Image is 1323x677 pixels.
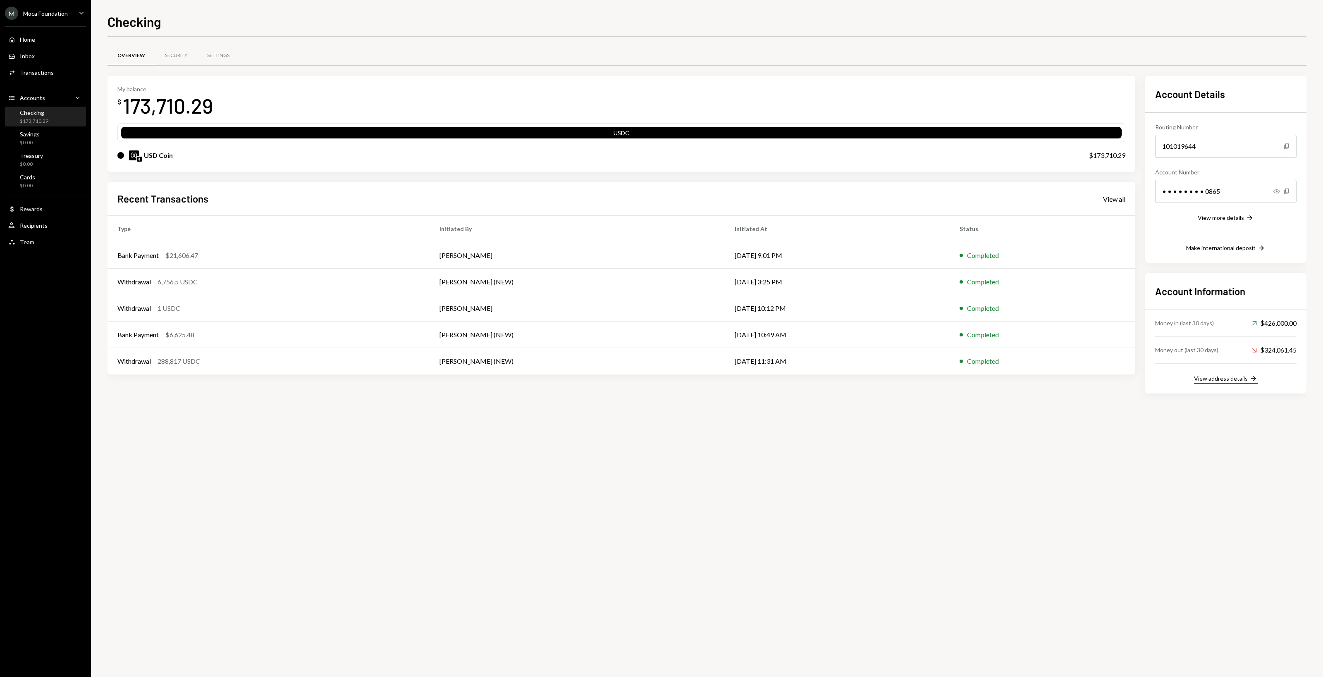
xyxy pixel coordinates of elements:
div: 288,817 USDC [158,356,200,366]
button: Make international deposit [1186,244,1266,253]
div: $0.00 [20,182,35,189]
a: Overview [107,45,155,66]
div: Team [20,238,34,246]
div: Cards [20,174,35,181]
div: My balance [117,86,213,93]
td: [DATE] 10:12 PM [725,295,950,322]
a: Savings$0.00 [5,128,86,148]
div: Recipients [20,222,48,229]
div: Money out (last 30 days) [1155,346,1218,354]
h2: Account Information [1155,284,1297,298]
a: Settings [197,45,239,66]
div: Transactions [20,69,54,76]
div: $324,061.45 [1252,345,1297,355]
td: [PERSON_NAME] (NEW) [430,269,724,295]
div: $426,000.00 [1252,318,1297,328]
div: Checking [20,109,48,116]
div: Security [165,52,187,59]
div: $21,606.47 [165,250,198,260]
div: $0.00 [20,139,40,146]
button: View address details [1194,374,1258,384]
div: M [5,7,18,20]
th: Initiated By [430,216,724,242]
div: Bank Payment [117,330,159,340]
div: Savings [20,131,40,138]
a: Recipients [5,218,86,233]
div: $173,710.29 [1089,150,1125,160]
a: Rewards [5,201,86,216]
th: Type [107,216,430,242]
div: Completed [967,250,999,260]
a: Transactions [5,65,86,80]
h2: Recent Transactions [117,192,208,205]
td: [PERSON_NAME] (NEW) [430,348,724,374]
div: View address details [1194,375,1248,382]
div: Moca Foundation [23,10,68,17]
div: Account Number [1155,168,1297,176]
h1: Checking [107,13,161,30]
th: Initiated At [725,216,950,242]
div: Home [20,36,35,43]
div: Completed [967,330,999,340]
a: View all [1103,194,1125,203]
div: Bank Payment [117,250,159,260]
img: USDC [129,150,139,160]
div: Routing Number [1155,123,1297,131]
div: Treasury [20,152,43,159]
td: [DATE] 3:25 PM [725,269,950,295]
td: [DATE] 9:01 PM [725,242,950,269]
div: 101019644 [1155,135,1297,158]
div: Settings [207,52,229,59]
a: Treasury$0.00 [5,150,86,169]
div: Withdrawal [117,356,151,366]
a: Checking$173,710.29 [5,107,86,126]
div: Overview [117,52,145,59]
a: Accounts [5,90,86,105]
a: Inbox [5,48,86,63]
h2: Account Details [1155,87,1297,101]
div: Withdrawal [117,303,151,313]
div: Accounts [20,94,45,101]
div: Completed [967,356,999,366]
a: Security [155,45,197,66]
div: 1 USDC [158,303,180,313]
td: [PERSON_NAME] [430,242,724,269]
div: 173,710.29 [123,93,213,119]
div: Inbox [20,52,35,60]
div: Rewards [20,205,43,212]
div: $ [117,98,121,106]
img: ethereum-mainnet [137,157,142,162]
div: Withdrawal [117,277,151,287]
div: Make international deposit [1186,244,1256,251]
td: [PERSON_NAME] (NEW) [430,322,724,348]
div: • • • • • • • • 0865 [1155,180,1297,203]
td: [DATE] 10:49 AM [725,322,950,348]
a: Cards$0.00 [5,171,86,191]
a: Team [5,234,86,249]
div: Money in (last 30 days) [1155,319,1214,327]
th: Status [950,216,1135,242]
div: 6,756.5 USDC [158,277,198,287]
div: View all [1103,195,1125,203]
div: Completed [967,303,999,313]
div: USD Coin [144,150,173,160]
div: $0.00 [20,161,43,168]
div: View more details [1198,214,1244,221]
td: [DATE] 11:31 AM [725,348,950,374]
button: View more details [1198,214,1254,223]
div: $173,710.29 [20,118,48,125]
div: USDC [121,129,1122,140]
div: Completed [967,277,999,287]
div: $6,625.48 [165,330,194,340]
td: [PERSON_NAME] [430,295,724,322]
a: Home [5,32,86,47]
